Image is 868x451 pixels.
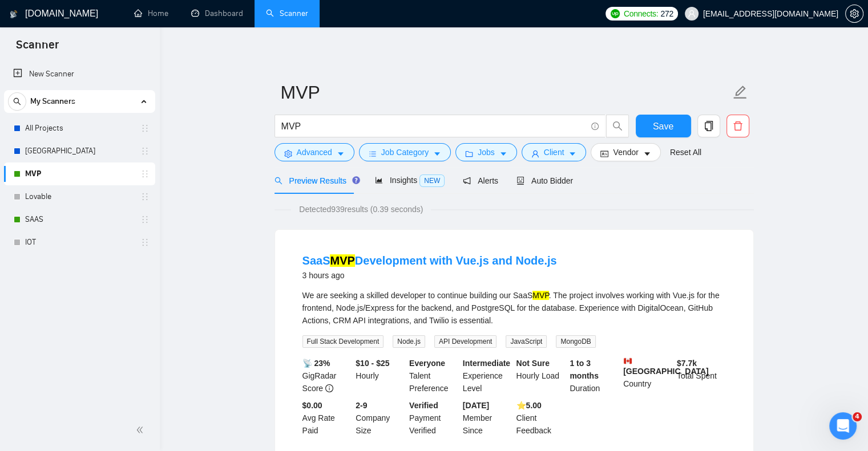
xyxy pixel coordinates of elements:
[13,63,146,86] a: New Scanner
[660,7,673,20] span: 272
[688,10,696,18] span: user
[653,119,673,133] span: Save
[463,176,498,185] span: Alerts
[351,175,361,185] div: Tooltip anchor
[325,384,333,392] span: info-circle
[8,92,26,111] button: search
[643,149,651,158] span: caret-down
[675,357,728,395] div: Total Spent
[698,121,720,131] span: copy
[140,192,150,201] span: holder
[300,399,354,437] div: Avg Rate Paid
[25,140,134,162] a: [GEOGRAPHIC_DATA]
[302,289,726,327] div: We are seeking a skilled developer to continue building our SaaS . The project involves working w...
[291,203,431,216] span: Detected 939 results (0.39 seconds)
[846,9,863,18] span: setting
[356,401,367,410] b: 2-9
[727,121,749,131] span: delete
[531,149,539,158] span: user
[514,357,568,395] div: Hourly Load
[506,335,547,348] span: JavaScript
[544,146,564,159] span: Client
[433,149,441,158] span: caret-down
[356,359,389,368] b: $10 - $25
[4,63,155,86] li: New Scanner
[636,115,691,137] button: Save
[607,121,628,131] span: search
[606,115,629,137] button: search
[353,357,407,395] div: Hourly
[369,149,377,158] span: bars
[853,412,862,421] span: 4
[274,177,282,185] span: search
[419,174,445,187] span: NEW
[570,359,599,380] b: 1 to 3 months
[302,359,330,368] b: 📡 23%
[478,146,495,159] span: Jobs
[337,149,345,158] span: caret-down
[455,143,517,161] button: folderJobscaret-down
[677,359,697,368] b: $ 7.7k
[591,123,599,130] span: info-circle
[407,399,461,437] div: Payment Verified
[434,335,496,348] span: API Development
[613,146,638,159] span: Vendor
[461,399,514,437] div: Member Since
[297,146,332,159] span: Advanced
[409,401,438,410] b: Verified
[375,176,383,184] span: area-chart
[829,412,857,440] iframe: Intercom live chat
[302,335,384,348] span: Full Stack Development
[266,9,308,18] a: searchScanner
[300,357,354,395] div: GigRadar Score
[516,176,573,185] span: Auto Bidder
[532,291,549,300] mark: MVP
[10,5,18,23] img: logo
[624,7,658,20] span: Connects:
[393,335,425,348] span: Node.js
[302,401,322,410] b: $0.00
[140,147,150,156] span: holder
[25,117,134,140] a: All Projects
[670,146,701,159] a: Reset All
[140,238,150,247] span: holder
[556,335,595,348] span: MongoDB
[568,149,576,158] span: caret-down
[611,9,620,18] img: upwork-logo.png
[465,149,473,158] span: folder
[359,143,451,161] button: barsJob Categorycaret-down
[25,208,134,231] a: SAAS
[281,78,730,107] input: Scanner name...
[522,143,587,161] button: userClientcaret-down
[7,36,68,60] span: Scanner
[330,254,354,267] mark: MVP
[621,357,675,395] div: Country
[463,401,489,410] b: [DATE]
[140,124,150,133] span: holder
[353,399,407,437] div: Company Size
[302,269,557,282] div: 3 hours ago
[407,357,461,395] div: Talent Preference
[567,357,621,395] div: Duration
[9,97,26,105] span: search
[25,162,134,185] a: MVP
[514,399,568,437] div: Client Feedback
[845,5,863,23] button: setting
[463,359,510,368] b: Intermediate
[30,90,75,113] span: My Scanners
[733,85,748,100] span: edit
[4,90,155,254] li: My Scanners
[623,357,709,376] b: [GEOGRAPHIC_DATA]
[697,115,720,137] button: copy
[302,254,557,267] a: SaaSMVPDevelopment with Vue.js and Node.js
[274,143,354,161] button: settingAdvancedcaret-down
[463,177,471,185] span: notification
[726,115,749,137] button: delete
[25,231,134,254] a: IOT
[191,9,243,18] a: dashboardDashboard
[25,185,134,208] a: Lovable
[499,149,507,158] span: caret-down
[274,176,357,185] span: Preview Results
[461,357,514,395] div: Experience Level
[136,424,147,436] span: double-left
